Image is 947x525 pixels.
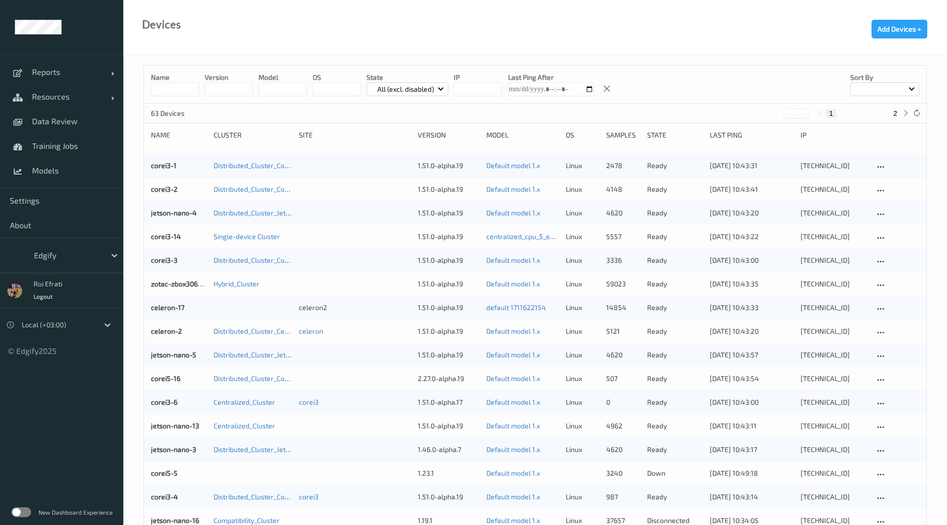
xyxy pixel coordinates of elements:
p: State [366,72,449,82]
a: jetson-nano-3 [151,445,196,454]
a: Default model 1.x [486,185,540,193]
a: Default model 1.x [486,516,540,525]
div: 987 [606,492,640,502]
div: Site [299,130,411,140]
a: celeron-2 [151,327,182,335]
p: Last Ping After [508,72,594,82]
p: Sort by [850,72,919,82]
button: Add Devices + [872,20,927,38]
p: ready [647,303,703,313]
a: jetson-nano-5 [151,350,196,359]
div: 2.27.0-alpha.19 [418,374,479,384]
p: linux [566,374,599,384]
a: Distributed_Cluster_Corei3 [214,492,297,501]
div: ip [801,130,868,140]
div: 507 [606,374,640,384]
a: Centralized_Cluster [214,398,275,406]
p: linux [566,397,599,407]
div: 5557 [606,232,640,242]
p: ready [647,255,703,265]
a: Default model 1.x [486,280,540,288]
a: Default model 1.x [486,256,540,264]
a: Default model 1.x [486,398,540,406]
div: [TECHNICAL_ID] [801,232,868,242]
div: [TECHNICAL_ID] [801,279,868,289]
div: 1.51.0-alpha.19 [418,255,479,265]
div: 1.51.0-alpha.19 [418,279,479,289]
a: Default model 1.x [486,469,540,477]
p: linux [566,445,599,455]
div: 1.46.0-alpha.7 [418,445,479,455]
p: linux [566,208,599,218]
div: Samples [606,130,640,140]
a: corei3 [299,398,319,406]
div: 59023 [606,279,640,289]
div: [DATE] 10:43:14 [710,492,794,502]
div: 5121 [606,326,640,336]
div: 1.51.0-alpha.19 [418,184,479,194]
div: [DATE] 10:43:00 [710,397,794,407]
p: linux [566,350,599,360]
p: ready [647,232,703,242]
div: Name [151,130,207,140]
div: 3336 [606,255,640,265]
a: Distributed_Cluster_JetsonNano [214,209,314,217]
div: [DATE] 10:43:33 [710,303,794,313]
a: corei3-14 [151,232,181,241]
a: Single-device Cluster [214,232,280,241]
div: [DATE] 10:49:18 [710,468,794,478]
a: Hybrid_Cluster [214,280,259,288]
div: 1.51.0-alpha.19 [418,208,479,218]
a: Default model 1.x [486,327,540,335]
p: Name [151,72,199,82]
div: OS [566,130,599,140]
div: [TECHNICAL_ID] [801,468,868,478]
a: Default model 1.x [486,350,540,359]
a: Distributed_Cluster_JetsonNano [214,445,314,454]
div: 1.51.0-alpha.19 [418,350,479,360]
div: [DATE] 10:43:22 [710,232,794,242]
div: [DATE] 10:43:11 [710,421,794,431]
div: 1.51.0-alpha.19 [418,303,479,313]
div: 1.51.0-alpha.17 [418,397,479,407]
div: 0 [606,397,640,407]
p: ready [647,397,703,407]
div: 2478 [606,161,640,171]
div: [TECHNICAL_ID] [801,397,868,407]
div: Cluster [214,130,292,140]
div: 1.51.0-alpha.19 [418,161,479,171]
a: corei3-3 [151,256,178,264]
div: Last Ping [710,130,794,140]
div: [DATE] 10:43:20 [710,326,794,336]
p: ready [647,350,703,360]
a: corei3-1 [151,161,177,170]
div: [DATE] 10:43:17 [710,445,794,455]
div: [TECHNICAL_ID] [801,326,868,336]
div: celeron2 [299,303,411,313]
a: Distributed_Cluster_Corei3 [214,185,297,193]
div: 1.51.0-alpha.19 [418,421,479,431]
a: Default model 1.x [486,209,540,217]
div: 1.51.0-alpha.19 [418,326,479,336]
a: Compatibility_Cluster [214,516,280,525]
p: ready [647,184,703,194]
div: [TECHNICAL_ID] [801,255,868,265]
p: ready [647,492,703,502]
p: linux [566,184,599,194]
p: 63 Devices [151,108,225,118]
div: [TECHNICAL_ID] [801,161,868,171]
p: linux [566,255,599,265]
button: 1 [826,109,836,118]
div: [DATE] 10:43:57 [710,350,794,360]
div: 14854 [606,303,640,313]
div: [TECHNICAL_ID] [801,303,868,313]
div: [TECHNICAL_ID] [801,421,868,431]
div: 1.23.1 [418,468,479,478]
div: [DATE] 10:43:54 [710,374,794,384]
a: Distributed_Cluster_Corei3 [214,256,297,264]
p: linux [566,232,599,242]
div: 1.51.0-alpha.19 [418,232,479,242]
div: Devices [142,20,181,30]
div: 4962 [606,421,640,431]
div: 4620 [606,208,640,218]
